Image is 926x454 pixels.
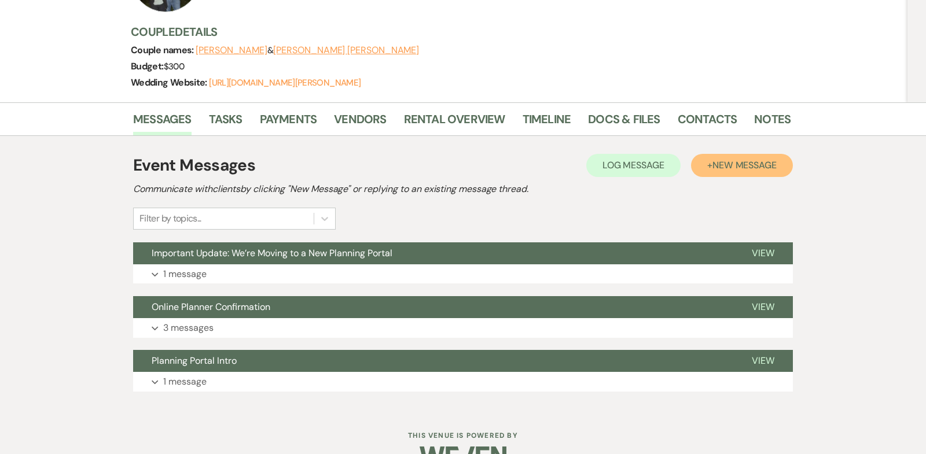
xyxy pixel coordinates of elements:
[602,159,664,171] span: Log Message
[133,242,733,264] button: Important Update: We’re Moving to a New Planning Portal
[163,320,214,335] p: 3 messages
[588,110,660,135] a: Docs & Files
[133,153,255,178] h1: Event Messages
[523,110,571,135] a: Timeline
[209,110,242,135] a: Tasks
[678,110,737,135] a: Contacts
[164,61,184,72] span: $300
[152,355,237,367] span: Planning Portal Intro
[273,46,419,55] button: [PERSON_NAME] [PERSON_NAME]
[131,44,196,56] span: Couple names:
[152,301,270,313] span: Online Planner Confirmation
[752,301,774,313] span: View
[131,76,209,88] span: Wedding Website:
[133,296,733,318] button: Online Planner Confirmation
[163,267,207,282] p: 1 message
[404,110,505,135] a: Rental Overview
[754,110,791,135] a: Notes
[152,247,392,259] span: Important Update: We’re Moving to a New Planning Portal
[209,77,361,88] a: [URL][DOMAIN_NAME][PERSON_NAME]
[752,247,774,259] span: View
[196,45,419,56] span: &
[733,242,793,264] button: View
[691,154,793,177] button: +New Message
[196,46,267,55] button: [PERSON_NAME]
[133,110,192,135] a: Messages
[133,350,733,372] button: Planning Portal Intro
[752,355,774,367] span: View
[163,374,207,389] p: 1 message
[131,60,164,72] span: Budget:
[133,372,793,392] button: 1 message
[733,296,793,318] button: View
[334,110,386,135] a: Vendors
[133,318,793,338] button: 3 messages
[260,110,317,135] a: Payments
[131,24,779,40] h3: Couple Details
[733,350,793,372] button: View
[133,182,793,196] h2: Communicate with clients by clicking "New Message" or replying to an existing message thread.
[712,159,777,171] span: New Message
[139,212,201,226] div: Filter by topics...
[586,154,681,177] button: Log Message
[133,264,793,284] button: 1 message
